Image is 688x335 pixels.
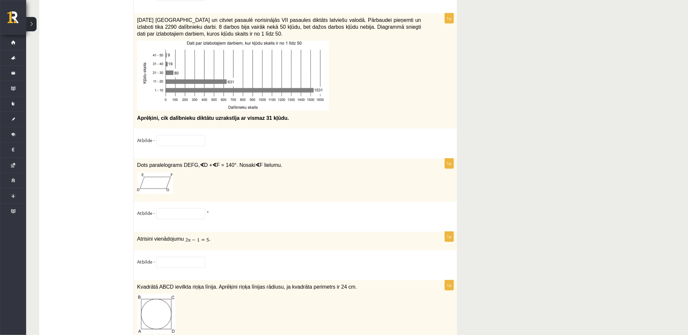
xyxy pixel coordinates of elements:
p: 1p [445,231,454,242]
img: Attēls, kurā ir rinda, ekrānuzņēmums, taisnstūris, tāfele Mākslīgā intelekta ģenerēts saturs var ... [137,172,173,195]
p: Atbilde - [137,135,155,145]
span: [DATE] [GEOGRAPHIC_DATA] un citviet pasaulē norisinājās VII pasaules diktāts latviešu valodā. Pār... [137,17,421,36]
: ∢ [200,163,204,168]
fieldset: ° [137,208,454,222]
span: F = 140°. Nosaki [216,163,255,168]
p: Atbilde - [137,208,155,218]
span: Aprēķini, cik dalībnieku diktātu uzrakstīja ar vismaz 31 kļūdu. [137,115,289,121]
: ∢ [212,163,216,168]
p: 1p [445,158,454,169]
span: Dots paralelograms DEFG, [137,163,200,168]
a: Rīgas 1. Tālmācības vidusskola [7,11,26,28]
img: QmRhkwEGZ0SCdEgYB0MZBXQZkHGPjUQjCAlUVkQdCpdCGAZbRZKUYJZHpaZGH2pDHQuwjg+dvI5+WRW3uMO1FcYiwgAkC54Td... [185,237,209,243]
span: . [209,236,211,242]
p: 1p [445,280,454,291]
: ∢ [255,163,260,168]
p: Atbilde - [137,257,155,267]
img: Attēls, kurā ir teksts, ekrānuzņēmums, rinda, skice Mākslīgā intelekta ģenerēts saturs var būt ne... [137,41,329,111]
p: 1p [445,13,454,24]
font: Atrisini vienādojumu [137,236,184,242]
span: Kvadrātā ABCD ievilkta riņķa līnija. Aprēķini riņķa līnijas rādiusu, ja kvadrāta perimetrs ir 24 cm. [137,284,357,290]
span: D + [204,163,212,168]
span: F lielumu. [260,163,282,168]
